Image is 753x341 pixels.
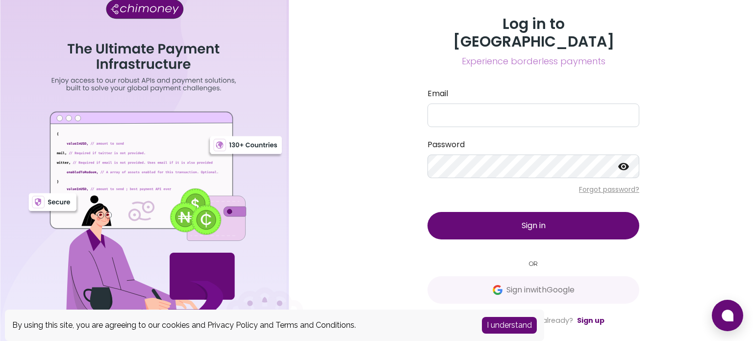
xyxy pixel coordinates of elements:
[427,184,639,194] p: Forgot password?
[427,259,639,268] small: OR
[427,276,639,304] button: GoogleSign inwithGoogle
[493,285,502,295] img: Google
[522,220,546,231] span: Sign in
[482,317,537,334] button: Accept cookies
[712,300,743,331] button: Open chat window
[276,320,354,330] a: Terms and Conditions
[12,319,467,331] div: By using this site, you are agreeing to our cookies and and .
[506,284,575,296] span: Sign in with Google
[427,139,639,151] label: Password
[427,88,639,100] label: Email
[427,15,639,51] h3: Log in to [GEOGRAPHIC_DATA]
[207,320,258,330] a: Privacy Policy
[427,54,639,68] span: Experience borderless payments
[427,212,639,239] button: Sign in
[577,315,604,325] a: Sign up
